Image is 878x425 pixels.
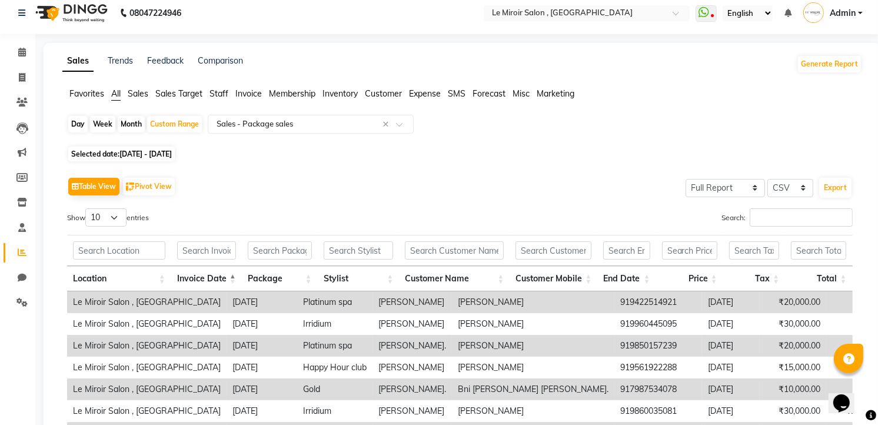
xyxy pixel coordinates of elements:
span: Expense [409,88,441,99]
input: Search Tax [729,241,780,260]
td: [DATE] [227,291,297,313]
td: [PERSON_NAME] [373,400,452,422]
th: Customer Name: activate to sort column ascending [399,266,510,291]
span: All [111,88,121,99]
input: Search Price [662,241,717,260]
th: Total: activate to sort column ascending [785,266,852,291]
td: [DATE] [702,335,760,357]
span: Selected date: [68,147,175,161]
span: Favorites [69,88,104,99]
button: Export [819,178,852,198]
td: ₹15,000.00 [760,357,826,378]
label: Show entries [67,208,149,227]
input: Search End Date [603,241,650,260]
td: Irridium [297,400,373,422]
td: [DATE] [702,400,760,422]
td: Le Miroir Salon , [GEOGRAPHIC_DATA] [67,378,227,400]
th: Tax: activate to sort column ascending [723,266,786,291]
td: [PERSON_NAME] [373,291,452,313]
td: [PERSON_NAME] [452,313,614,335]
td: ₹20,000.00 [760,291,826,313]
button: Table View [68,178,119,195]
td: [PERSON_NAME] [373,357,452,378]
td: [DATE] [227,378,297,400]
input: Search Invoice Date [177,241,236,260]
span: Sales Target [155,88,202,99]
button: Pivot View [123,178,175,195]
td: [DATE] [227,313,297,335]
td: Happy Hour club [297,357,373,378]
td: Le Miroir Salon , [GEOGRAPHIC_DATA] [67,313,227,335]
select: Showentries [85,208,127,227]
td: [DATE] [702,291,760,313]
td: Platinum spa [297,291,373,313]
td: [PERSON_NAME]. [373,378,452,400]
span: Membership [269,88,315,99]
td: Le Miroir Salon , [GEOGRAPHIC_DATA] [67,335,227,357]
iframe: chat widget [829,378,866,413]
span: SMS [448,88,465,99]
td: Irridium [297,313,373,335]
a: Comparison [198,55,243,66]
input: Search Customer Name [405,241,504,260]
span: Marketing [537,88,574,99]
img: Admin [803,2,824,23]
input: Search Customer Mobile [516,241,591,260]
td: [PERSON_NAME] [452,400,614,422]
span: Admin [830,7,856,19]
td: [PERSON_NAME] [452,291,614,313]
div: Custom Range [147,116,202,132]
th: Location: activate to sort column ascending [67,266,171,291]
th: Customer Mobile: activate to sort column ascending [510,266,597,291]
input: Search Package [248,241,312,260]
td: Platinum spa [297,335,373,357]
label: Search: [721,208,853,227]
div: Week [90,116,115,132]
input: Search Total [791,241,846,260]
div: Day [68,116,88,132]
span: Clear all [383,118,393,131]
td: ₹10,000.00 [760,378,826,400]
th: Invoice Date: activate to sort column descending [171,266,242,291]
a: Sales [62,51,94,72]
span: Sales [128,88,148,99]
a: Feedback [147,55,184,66]
td: [DATE] [227,335,297,357]
span: Inventory [322,88,358,99]
input: Search: [750,208,853,227]
td: Le Miroir Salon , [GEOGRAPHIC_DATA] [67,357,227,378]
a: Trends [108,55,133,66]
td: [DATE] [227,357,297,378]
td: Le Miroir Salon , [GEOGRAPHIC_DATA] [67,400,227,422]
th: Stylist: activate to sort column ascending [318,266,400,291]
th: Price: activate to sort column ascending [656,266,723,291]
td: 919422514921 [614,291,702,313]
td: ₹30,000.00 [760,400,826,422]
td: [PERSON_NAME] [452,357,614,378]
td: ₹20,000.00 [760,335,826,357]
span: [DATE] - [DATE] [119,150,172,158]
td: 919561922288 [614,357,702,378]
input: Search Stylist [324,241,394,260]
span: Invoice [235,88,262,99]
th: End Date: activate to sort column ascending [597,266,656,291]
td: Gold [297,378,373,400]
td: 919850157239 [614,335,702,357]
img: pivot.png [126,182,135,191]
td: 919960445095 [614,313,702,335]
button: Generate Report [798,56,861,72]
span: Misc [513,88,530,99]
td: [PERSON_NAME] [373,313,452,335]
td: 919860035081 [614,400,702,422]
th: Package: activate to sort column ascending [242,266,318,291]
td: [DATE] [702,378,760,400]
td: [PERSON_NAME] [452,335,614,357]
span: Staff [209,88,228,99]
td: ₹30,000.00 [760,313,826,335]
span: Forecast [473,88,505,99]
div: Month [118,116,145,132]
td: [DATE] [702,313,760,335]
input: Search Location [73,241,165,260]
td: 917987534078 [614,378,702,400]
td: [DATE] [227,400,297,422]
